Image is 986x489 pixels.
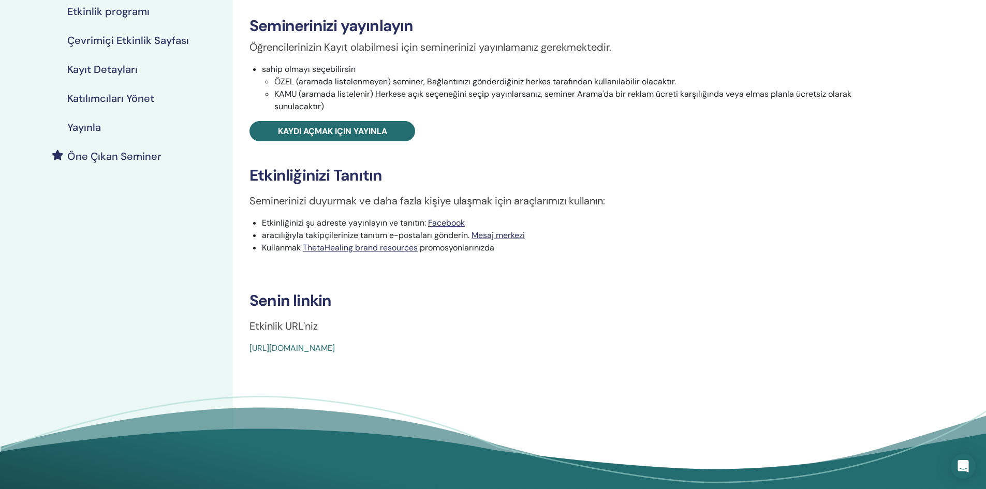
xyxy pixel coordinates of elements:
[274,88,874,113] li: KAMU (aramada listelenir) Herkese açık seçeneğini seçip yayınlarsanız, seminer Arama'da bir rekla...
[951,454,976,479] div: Open Intercom Messenger
[249,166,874,185] h3: Etkinliğinizi Tanıtın
[472,230,525,241] a: Mesaj merkezi
[249,193,874,209] p: Seminerinizi duyurmak ve daha fazla kişiye ulaşmak için araçlarımızı kullanın:
[249,291,874,310] h3: Senin linkin
[428,217,465,228] a: Facebook
[67,34,189,47] h4: Çevrimiçi Etkinlik Sayfası
[67,5,150,18] h4: Etkinlik programı
[67,92,154,105] h4: Katılımcıları Yönet
[303,242,418,253] a: ThetaHealing brand resources
[67,121,101,134] h4: Yayınla
[262,217,874,229] li: Etkinliğinizi şu adreste yayınlayın ve tanıtın:
[262,229,874,242] li: aracılığıyla takipçilerinize tanıtım e-postaları gönderin.
[249,121,415,141] a: Kaydı açmak için yayınla
[262,63,874,113] li: sahip olmayı seçebilirsin
[249,17,874,35] h3: Seminerinizi yayınlayın
[249,343,335,353] a: [URL][DOMAIN_NAME]
[249,39,874,55] p: Öğrencilerinizin Kayıt olabilmesi için seminerinizi yayınlamanız gerekmektedir.
[262,242,874,254] li: Kullanmak promosyonlarınızda
[274,76,874,88] li: ÖZEL (aramada listelenmeyen) seminer, Bağlantınızı gönderdiğiniz herkes tarafından kullanılabilir...
[278,126,387,137] span: Kaydı açmak için yayınla
[249,318,874,334] p: Etkinlik URL'niz
[67,150,161,162] h4: Öne Çıkan Seminer
[67,63,138,76] h4: Kayıt Detayları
